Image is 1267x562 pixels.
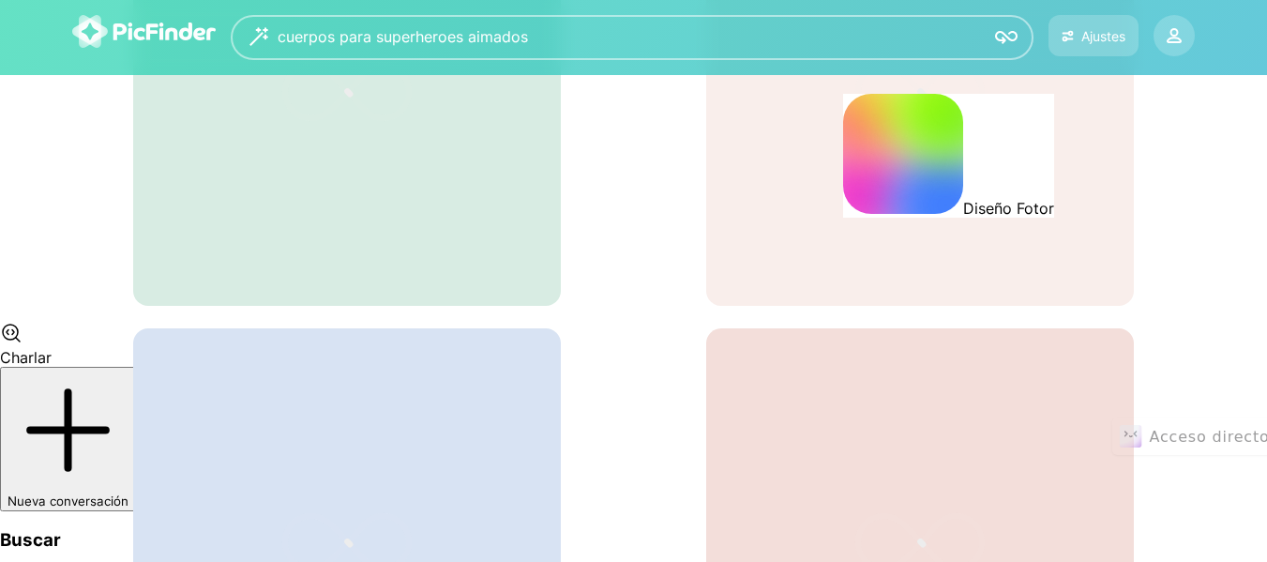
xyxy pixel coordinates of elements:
[995,26,1018,49] img: icon-search.svg
[249,27,268,46] img: wizard.svg
[843,94,963,214] img: svg+xml;base64,PHN2ZyB4bWxucz0iaHR0cDovL3d3dy53My5vcmcvMjAwMC9zdmciIHhtbG5zOnhsaW5rPSJodHRwOi8vd3...
[963,199,1054,218] font: Diseño Fotor
[1062,28,1074,44] img: icon-settings.svg
[1081,28,1125,44] font: Ajustes
[8,494,128,509] font: Nueva conversación
[1048,15,1139,56] button: Ajustes
[72,15,216,48] img: logo-picfinder-white-transparent.svg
